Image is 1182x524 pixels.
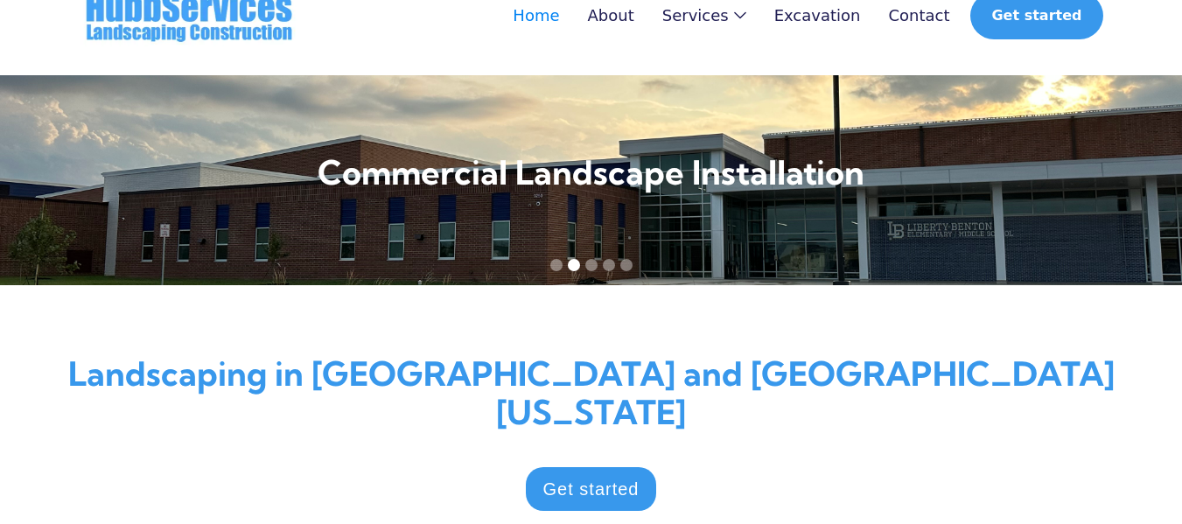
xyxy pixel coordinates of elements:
div: Services [662,7,746,24]
a: Contact [888,7,949,24]
div: next slide [1112,75,1182,285]
div: Show slide 3 of 5 [585,259,598,271]
div: Services [662,7,729,24]
img: Icon Rounded Chevron Dark - BRIX Templates [734,11,746,19]
a: About [588,7,634,24]
div: Show slide 1 of 5 [550,259,563,271]
a: Excavation [774,7,861,24]
div: Show slide 5 of 5 [620,259,633,271]
div: Show slide 4 of 5 [603,259,615,271]
div: Show slide 2 of 5 [568,259,580,271]
a: Home [513,7,559,24]
a: Get started [526,467,657,511]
